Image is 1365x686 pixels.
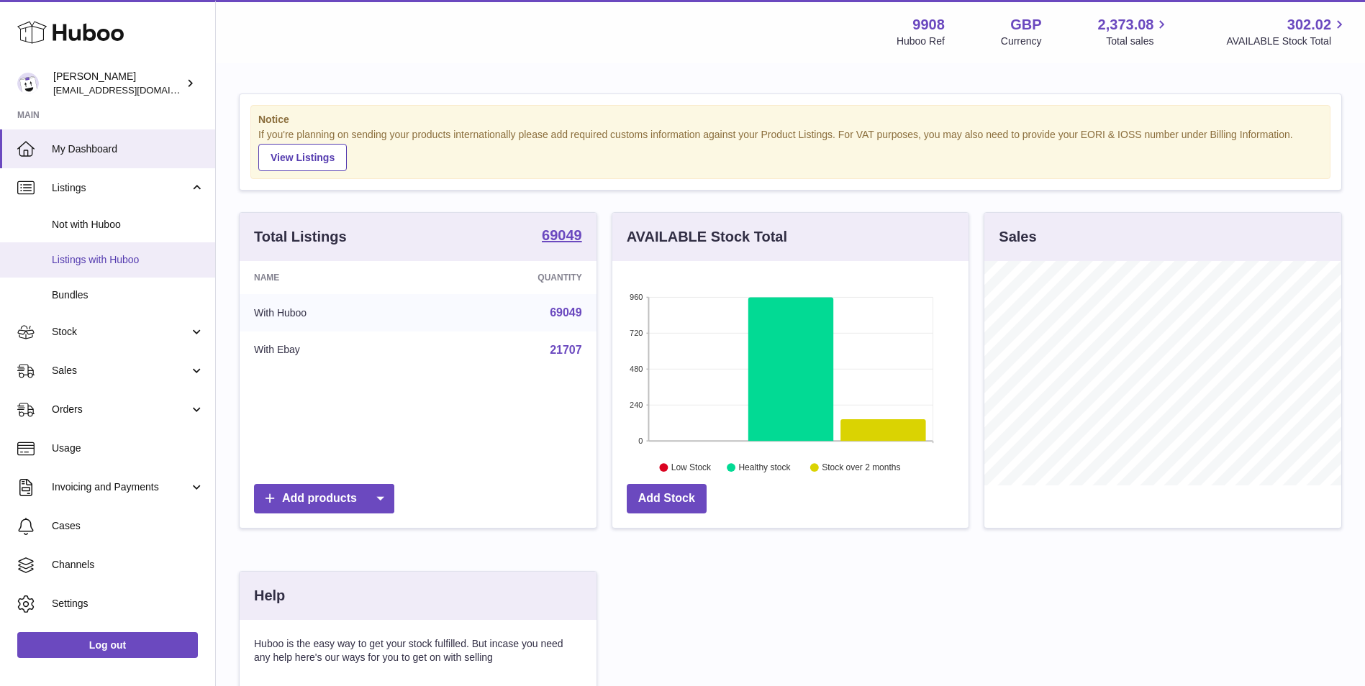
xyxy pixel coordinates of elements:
[627,484,707,513] a: Add Stock
[1010,15,1041,35] strong: GBP
[52,519,204,533] span: Cases
[542,228,582,245] a: 69049
[240,294,427,331] td: With Huboo
[254,227,347,247] h3: Total Listings
[53,84,212,96] span: [EMAIL_ADDRESS][DOMAIN_NAME]
[550,344,582,356] a: 21707
[912,15,945,35] strong: 9908
[52,597,204,610] span: Settings
[738,462,791,472] text: Healthy stock
[52,558,204,572] span: Channels
[1226,15,1348,48] a: 302.02 AVAILABLE Stock Total
[52,218,204,232] span: Not with Huboo
[52,480,189,494] span: Invoicing and Payments
[258,113,1323,127] strong: Notice
[630,401,643,409] text: 240
[258,128,1323,171] div: If you're planning on sending your products internationally please add required customs informati...
[52,288,204,302] span: Bundles
[258,144,347,171] a: View Listings
[52,403,189,416] span: Orders
[17,73,39,94] img: internalAdmin-9908@internal.huboo.com
[17,632,198,658] a: Log out
[52,364,189,378] span: Sales
[254,637,582,664] p: Huboo is the easy way to get your stock fulfilled. But incase you need any help here's our ways f...
[52,442,204,455] span: Usage
[240,331,427,369] td: With Ebay
[822,462,900,472] text: Stock over 2 months
[427,261,596,294] th: Quantity
[630,329,643,337] text: 720
[1226,35,1348,48] span: AVAILABLE Stock Total
[627,227,787,247] h3: AVAILABLE Stock Total
[671,462,712,472] text: Low Stock
[52,142,204,156] span: My Dashboard
[254,484,394,513] a: Add products
[240,261,427,294] th: Name
[897,35,945,48] div: Huboo Ref
[1287,15,1331,35] span: 302.02
[542,228,582,242] strong: 69049
[52,325,189,339] span: Stock
[550,306,582,319] a: 69049
[1001,35,1042,48] div: Currency
[53,70,183,97] div: [PERSON_NAME]
[254,586,285,605] h3: Help
[52,181,189,195] span: Listings
[630,293,643,301] text: 960
[1098,15,1171,48] a: 2,373.08 Total sales
[52,253,204,267] span: Listings with Huboo
[630,365,643,373] text: 480
[638,436,643,445] text: 0
[999,227,1036,247] h3: Sales
[1098,15,1154,35] span: 2,373.08
[1106,35,1170,48] span: Total sales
